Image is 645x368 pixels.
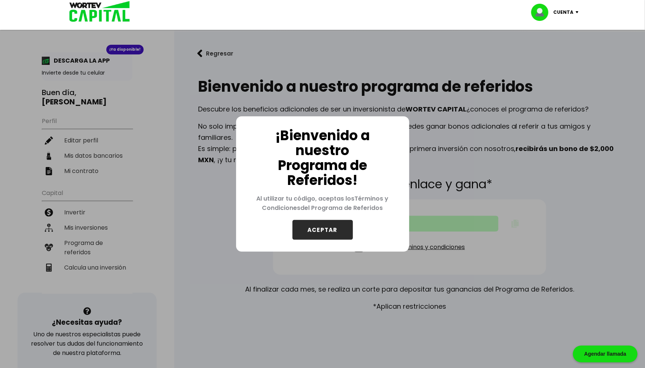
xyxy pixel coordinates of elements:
p: Al utilizar tu código, aceptas los del Programa de Referidos [248,188,397,220]
img: profile-image [531,4,554,21]
button: ACEPTAR [292,220,353,240]
p: Cuenta [554,7,574,18]
div: Agendar llamada [573,346,638,362]
p: ¡Bienvenido a nuestro Programa de Referidos! [248,128,397,188]
img: icon-down [574,11,584,13]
